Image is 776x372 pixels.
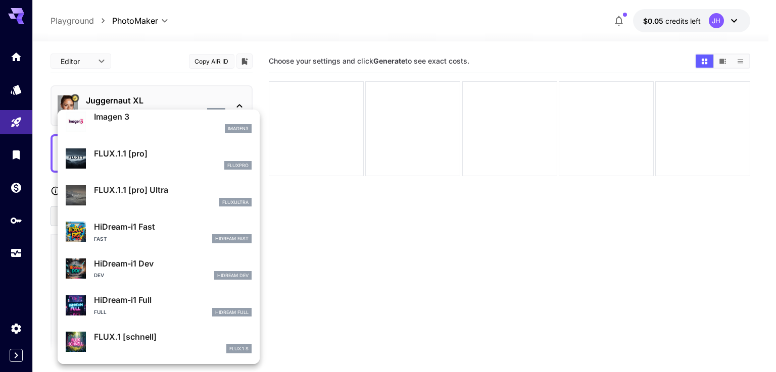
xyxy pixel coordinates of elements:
p: Dev [94,272,104,279]
div: FLUX.1.1 [pro] Ultrafluxultra [66,180,252,210]
p: HiDream Full [215,309,249,316]
div: HiDream-i1 FullFullHiDream Full [66,290,252,321]
p: FLUX.1.1 [pro] [94,147,252,160]
p: FLUX.1.1 [pro] Ultra [94,184,252,196]
div: HiDream-i1 DevDevHiDream Dev [66,253,252,284]
p: Imagen 3 [94,111,252,123]
p: HiDream-i1 Fast [94,221,252,233]
p: FLUX.1 [schnell] [94,331,252,343]
p: HiDream Dev [217,272,249,279]
div: FLUX.1.1 [pro]fluxpro [66,143,252,174]
p: Full [94,308,107,316]
p: fluxultra [222,199,249,206]
p: HiDream Fast [215,235,249,242]
p: FLUX.1 S [229,345,249,352]
p: Fast [94,235,107,243]
div: FLUX.1 [schnell]FLUX.1 S [66,327,252,357]
p: imagen3 [228,125,249,132]
p: fluxpro [227,162,249,169]
div: Imagen 3imagen3 [66,107,252,137]
p: HiDream-i1 Full [94,294,252,306]
div: HiDream-i1 FastFastHiDream Fast [66,217,252,247]
p: HiDream-i1 Dev [94,257,252,270]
